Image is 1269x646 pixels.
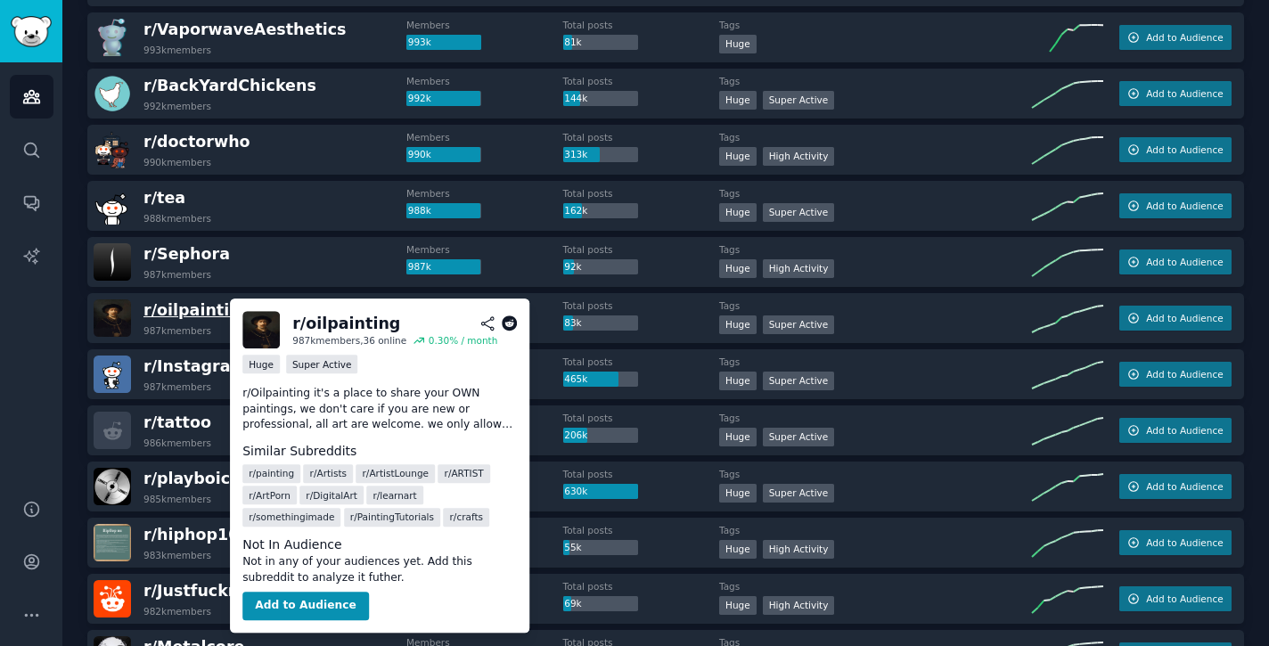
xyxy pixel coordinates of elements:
[143,44,211,56] div: 993k members
[94,580,131,617] img: Justfuckmyshitup
[1119,418,1232,443] button: Add to Audience
[242,311,280,348] img: oilpainting
[143,605,211,617] div: 982k members
[1146,312,1223,324] span: Add to Audience
[94,131,131,168] img: doctorwho
[143,212,211,225] div: 988k members
[1119,25,1232,50] button: Add to Audience
[719,315,757,334] div: Huge
[242,592,369,620] button: Add to Audience
[563,596,638,612] div: 69k
[94,524,131,561] img: hiphop101
[143,357,247,375] span: r/ Instagram
[143,549,211,561] div: 983k members
[94,75,131,112] img: BackYardChickens
[242,442,517,461] dt: Similar Subreddits
[763,91,835,110] div: Super Active
[719,75,1032,87] dt: Tags
[94,187,131,225] img: tea
[143,380,211,393] div: 987k members
[292,335,406,348] div: 987k members, 36 online
[1146,256,1223,268] span: Add to Audience
[143,20,347,38] span: r/ VaporwaveAesthetics
[1146,536,1223,549] span: Add to Audience
[719,147,757,166] div: Huge
[763,428,835,446] div: Super Active
[143,77,316,94] span: r/ BackYardChickens
[143,582,310,600] span: r/ Justfuckmyshitup
[143,470,261,487] span: r/ playboicarti
[94,243,131,281] img: Sephora
[1146,368,1223,380] span: Add to Audience
[363,467,430,479] span: r/ ArtistLounge
[406,91,481,107] div: 992k
[719,468,1032,480] dt: Tags
[763,484,835,503] div: Super Active
[563,540,638,556] div: 55k
[563,75,720,87] dt: Total posts
[242,386,517,433] p: r/Oilpainting it's a place to share your OWN paintings, we don't care if you are new or professio...
[450,511,483,523] span: r/ crafts
[143,100,211,112] div: 992k members
[1119,530,1232,555] button: Add to Audience
[719,524,1032,536] dt: Tags
[143,301,251,319] span: r/ oilpainting
[445,467,484,479] span: r/ ARTIST
[406,259,481,275] div: 987k
[1119,137,1232,162] button: Add to Audience
[1146,31,1223,44] span: Add to Audience
[563,356,720,368] dt: Total posts
[249,489,291,502] span: r/ ArtPorn
[406,75,563,87] dt: Members
[763,147,835,166] div: High Activity
[373,489,416,502] span: r/ learnart
[719,484,757,503] div: Huge
[1146,200,1223,212] span: Add to Audience
[719,243,1032,256] dt: Tags
[563,35,638,51] div: 81k
[350,511,434,523] span: r/ PaintingTutorials
[763,259,835,278] div: High Activity
[719,35,757,53] div: Huge
[242,554,517,585] dd: Not in any of your audiences yet. Add this subreddit to analyze it futher.
[719,596,757,615] div: Huge
[719,540,757,559] div: Huge
[563,131,720,143] dt: Total posts
[94,19,131,56] img: VaporwaveAesthetics
[719,19,1032,31] dt: Tags
[563,187,720,200] dt: Total posts
[406,147,481,163] div: 990k
[1119,249,1232,274] button: Add to Audience
[563,19,720,31] dt: Total posts
[249,511,334,523] span: r/ somethingimade
[563,412,720,424] dt: Total posts
[1146,87,1223,100] span: Add to Audience
[306,489,357,502] span: r/ DigitalArt
[719,187,1032,200] dt: Tags
[143,156,211,168] div: 990k members
[429,335,498,348] div: 0.30 % / month
[406,243,563,256] dt: Members
[143,413,211,431] span: r/ tattoo
[563,203,638,219] div: 162k
[143,493,211,505] div: 985k members
[1119,193,1232,218] button: Add to Audience
[763,540,835,559] div: High Activity
[563,468,720,480] dt: Total posts
[11,16,52,47] img: GummySearch logo
[563,147,638,163] div: 313k
[406,19,563,31] dt: Members
[1119,81,1232,106] button: Add to Audience
[143,133,250,151] span: r/ doctorwho
[763,372,835,390] div: Super Active
[719,91,757,110] div: Huge
[143,189,185,207] span: r/ tea
[1146,143,1223,156] span: Add to Audience
[1146,424,1223,437] span: Add to Audience
[719,356,1032,368] dt: Tags
[563,484,638,500] div: 630k
[563,524,720,536] dt: Total posts
[406,131,563,143] dt: Members
[563,91,638,107] div: 144k
[719,580,1032,593] dt: Tags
